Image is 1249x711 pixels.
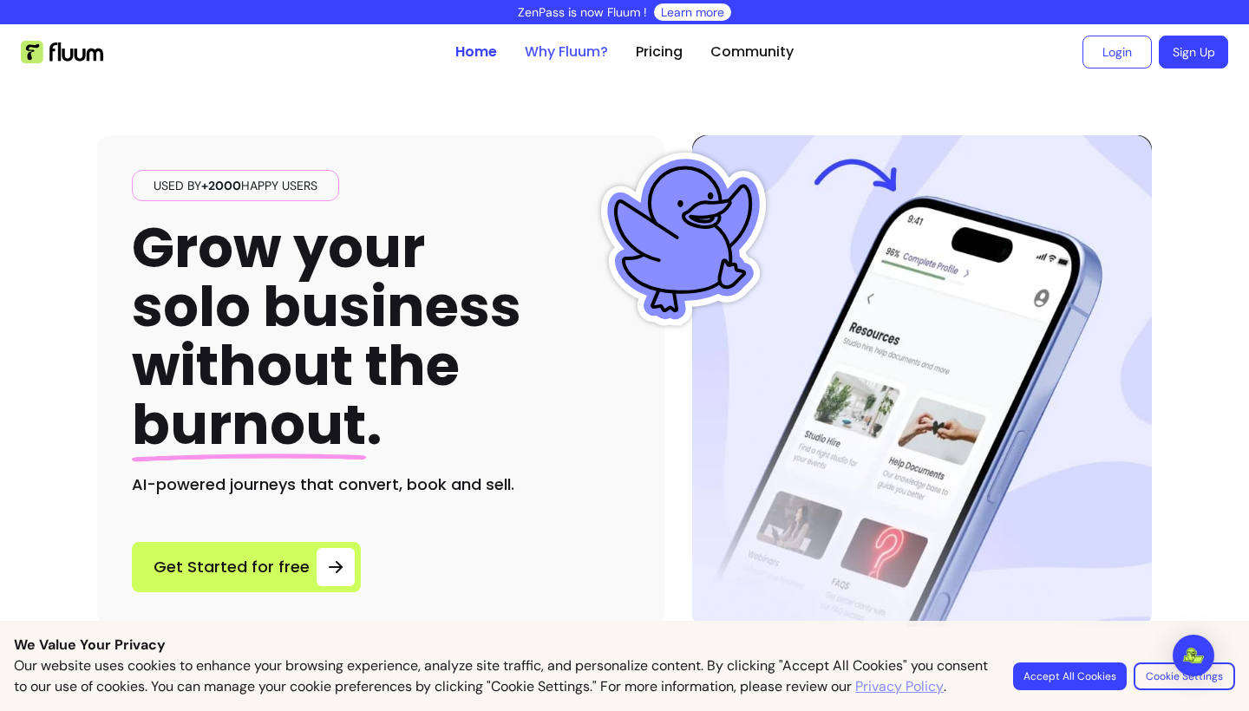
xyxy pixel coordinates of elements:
p: Our website uses cookies to enhance your browsing experience, analyze site traffic, and personali... [14,656,992,697]
a: Get Started for free [132,542,361,592]
p: We Value Your Privacy [14,635,1235,656]
h2: AI-powered journeys that convert, book and sell. [132,473,630,497]
a: Sign Up [1159,36,1228,68]
img: Hero [692,135,1152,627]
a: Login [1082,36,1152,68]
span: +2000 [201,178,241,193]
a: Why Fluum? [525,42,608,62]
a: Community [710,42,794,62]
p: ZenPass is now Fluum ! [518,3,647,21]
a: Privacy Policy [855,676,944,697]
button: Cookie Settings [1134,662,1235,690]
a: Home [455,42,497,62]
span: Get Started for free [154,555,310,579]
img: Fluum Duck sticker [597,153,770,326]
span: burnout [132,386,366,463]
img: Fluum Logo [21,41,103,63]
a: Learn more [661,3,724,21]
div: Open Intercom Messenger [1173,635,1214,676]
span: Used by happy users [147,177,324,194]
button: Accept All Cookies [1013,662,1127,690]
a: Pricing [636,42,683,62]
h1: Grow your solo business without the . [132,219,521,455]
